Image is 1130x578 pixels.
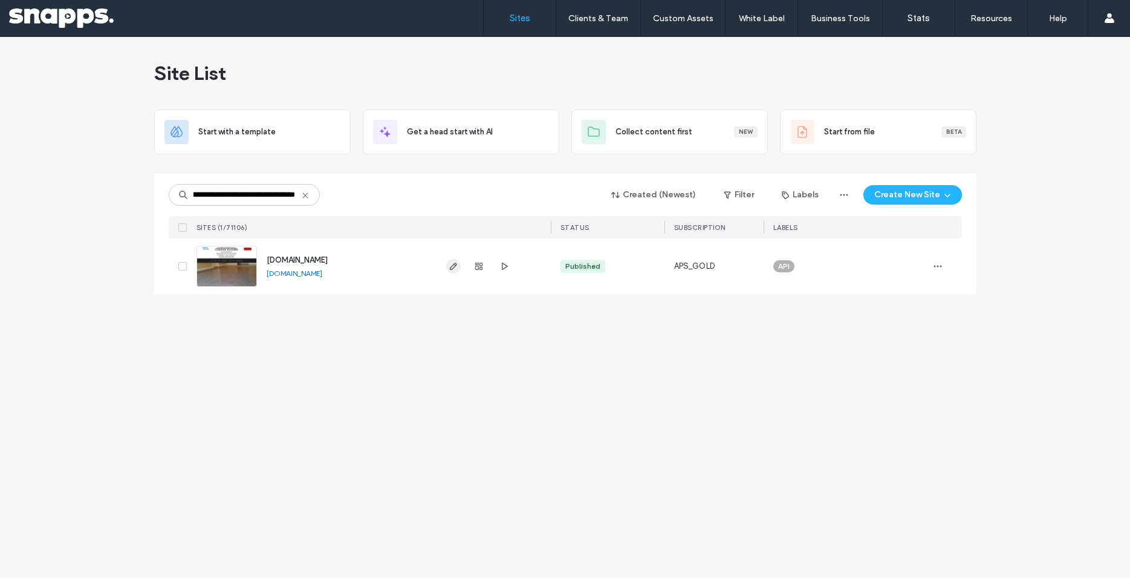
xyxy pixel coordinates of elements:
span: Help [27,8,52,19]
span: APS_GOLD [674,260,715,272]
span: Start from file [824,126,875,138]
span: Collect content first [615,126,692,138]
label: Business Tools [811,13,870,24]
label: Resources [970,13,1012,24]
label: Stats [908,13,930,24]
span: API [778,261,790,272]
span: SITES (1/71106) [196,223,248,232]
label: Custom Assets [653,13,713,24]
label: Sites [510,13,530,24]
span: LABELS [773,223,798,232]
div: Published [565,261,600,272]
button: Create New Site [863,185,962,205]
span: Get a head start with AI [407,126,493,138]
span: STATUS [560,223,589,232]
span: Start with a template [198,126,276,138]
button: Labels [771,185,830,205]
label: Help [1049,13,1067,24]
span: SUBSCRIPTION [674,223,726,232]
a: [DOMAIN_NAME] [267,269,322,278]
div: Start from fileBeta [780,110,976,154]
div: New [734,126,758,137]
div: Collect content firstNew [571,110,768,154]
span: Site List [154,61,226,85]
label: White Label [739,13,785,24]
div: Beta [941,126,966,137]
label: Clients & Team [568,13,628,24]
div: Start with a template [154,110,351,154]
div: Get a head start with AI [363,110,559,154]
a: [DOMAIN_NAME] [267,255,328,264]
button: Created (Newest) [601,185,707,205]
button: Filter [712,185,766,205]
